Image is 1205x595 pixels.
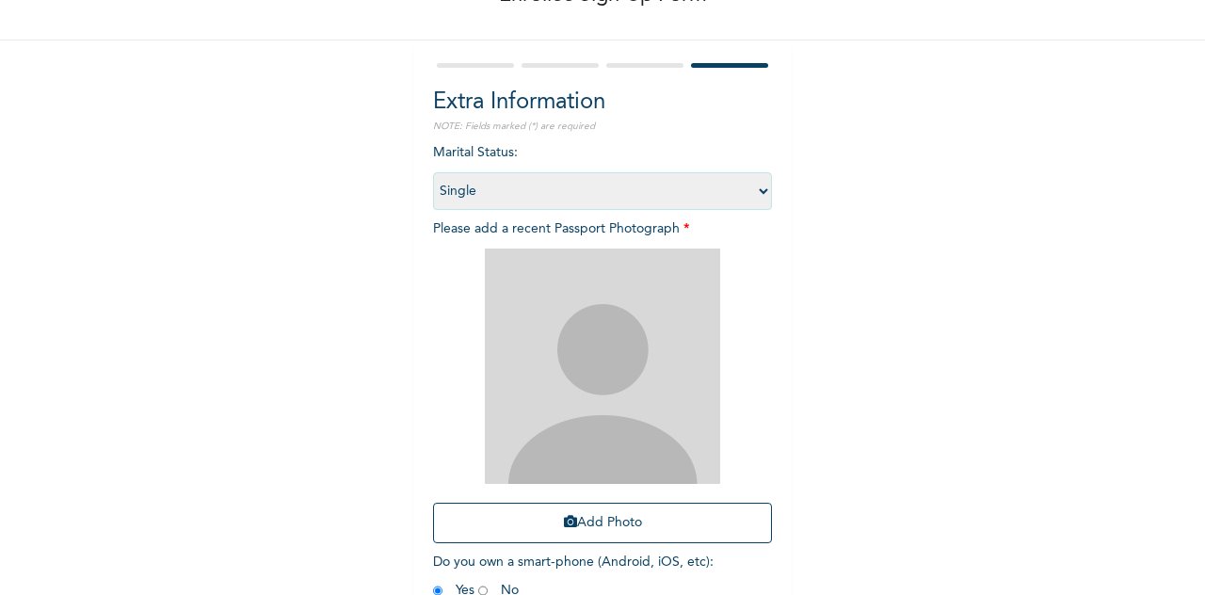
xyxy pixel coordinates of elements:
img: Crop [485,249,720,484]
span: Please add a recent Passport Photograph [433,222,772,553]
p: NOTE: Fields marked (*) are required [433,120,772,134]
h2: Extra Information [433,86,772,120]
span: Marital Status : [433,146,772,198]
button: Add Photo [433,503,772,543]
